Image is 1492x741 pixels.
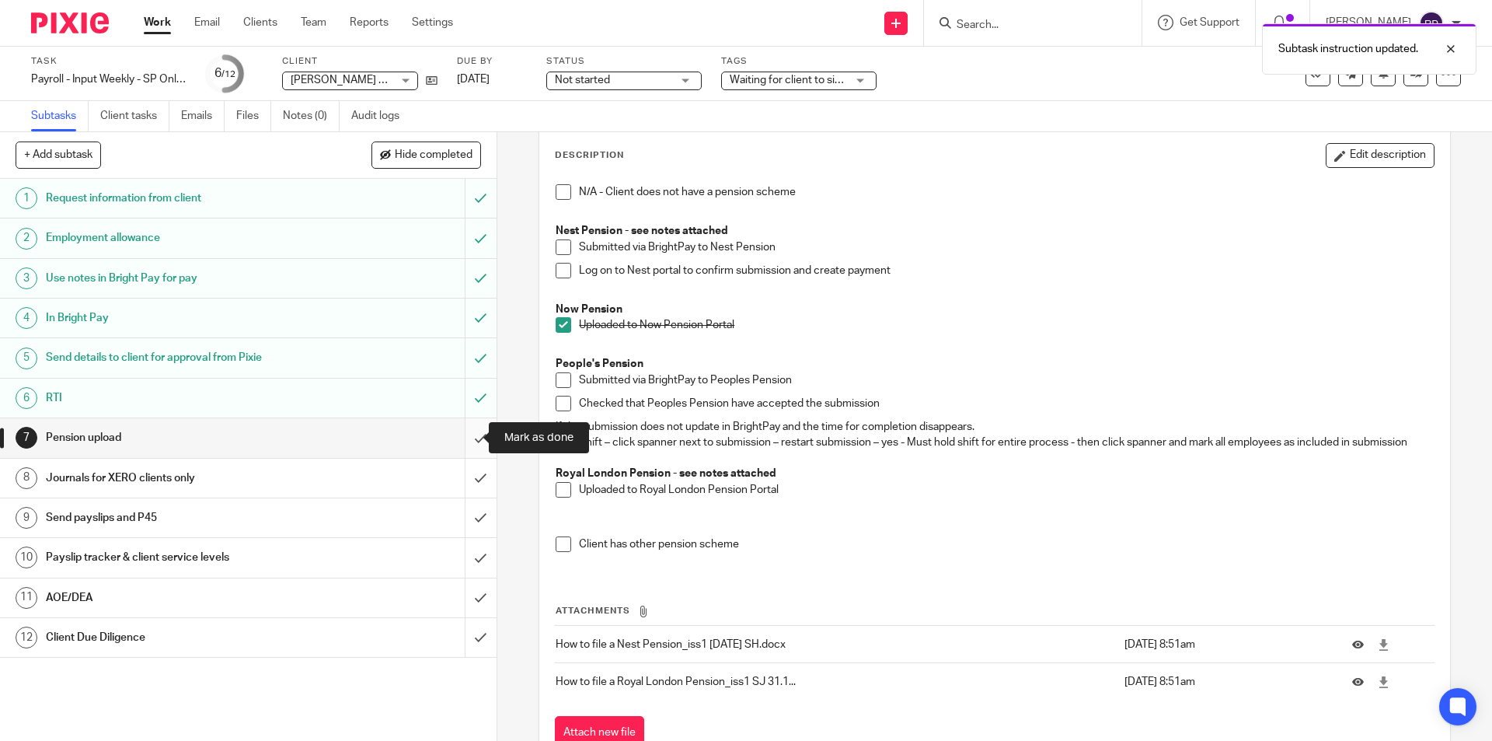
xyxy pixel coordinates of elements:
p: [DATE] 8:51am [1124,637,1329,652]
p: How to file a Royal London Pension_iss1 SJ 31.1... [556,674,1116,690]
a: Subtasks [31,101,89,131]
p: Hold shift – click spanner next to submission – restart submission – yes - Must hold shift for en... [556,435,1433,450]
div: 2 [16,228,37,250]
label: Task [31,55,186,68]
h1: Use notes in Bright Pay for pay [46,267,315,290]
img: svg%3E [1419,11,1444,36]
p: Checked that Peoples Pension have accepted the submission [579,396,1433,411]
label: Client [282,55,437,68]
button: Hide completed [371,142,481,168]
h1: Employment allowance [46,226,315,250]
h1: Journals for XERO clients only [46,467,315,490]
a: Download [1378,637,1389,652]
p: Subtask instruction updated. [1278,41,1418,57]
strong: Now Pension [556,304,622,315]
div: 1 [16,187,37,209]
a: Reports [350,15,389,30]
a: Notes (0) [283,101,340,131]
h1: AOE/DEA [46,586,315,610]
p: Log on to Nest portal to confirm submission and create payment [579,263,1433,278]
div: 4 [16,307,37,329]
label: Tags [721,55,877,68]
a: Audit logs [351,101,411,131]
h1: Send details to client for approval from Pixie [46,346,315,369]
h1: Client Due Diligence [46,626,315,649]
a: Download [1378,674,1389,690]
h1: In Bright Pay [46,306,315,330]
h1: Pension upload [46,426,315,449]
a: Work [144,15,171,30]
span: Not started [555,75,610,86]
h1: RTI [46,386,315,410]
span: [DATE] [457,74,490,85]
div: 12 [16,627,37,648]
a: Client tasks [100,101,169,131]
a: Files [236,101,271,131]
a: Team [301,15,326,30]
div: Payroll - Input Weekly - SP Only # [31,72,186,87]
label: Due by [457,55,527,68]
p: N/A - Client does not have a pension scheme [579,184,1433,200]
span: [PERSON_NAME] Ltd [291,75,395,86]
span: Hide completed [395,149,472,162]
p: Uploaded to Now Pension Portal [579,317,1433,333]
span: Attachments [556,606,630,615]
a: Emails [181,101,225,131]
p: Uploaded to Royal London Pension Portal [579,482,1433,498]
h1: Request information from client [46,187,315,210]
p: Submitted via BrightPay to Peoples Pension [579,372,1433,388]
div: 10 [16,547,37,568]
strong: People's Pension [556,358,643,369]
h1: Send payslips and P45 [46,506,315,530]
div: 3 [16,267,37,289]
img: Pixie [31,12,109,33]
h1: Payslip tracker & client service levels [46,546,315,569]
p: How to file a Nest Pension_iss1 [DATE] SH.docx [556,637,1116,652]
a: Email [194,15,220,30]
span: Waiting for client to sign/approve [730,75,890,86]
strong: Nest Pension - see notes attached [556,225,728,236]
small: /12 [221,70,235,79]
div: 8 [16,467,37,489]
div: 7 [16,427,37,449]
div: 6 [16,387,37,409]
p: [DATE] 8:51am [1124,674,1329,690]
div: 11 [16,587,37,609]
div: 6 [214,65,235,82]
button: + Add subtask [16,142,101,168]
div: 9 [16,507,37,529]
button: Edit description [1326,143,1434,168]
strong: Royal London Pension - see notes attached [556,468,776,479]
a: Settings [412,15,453,30]
p: Description [555,149,624,162]
p: If the submission does not update in BrightPay and the time for completion disappears. [556,419,1433,435]
label: Status [546,55,702,68]
a: Clients [243,15,277,30]
p: Client has other pension scheme [579,537,1433,552]
div: 5 [16,348,37,369]
p: Submitted via BrightPay to Nest Pension [579,239,1433,255]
